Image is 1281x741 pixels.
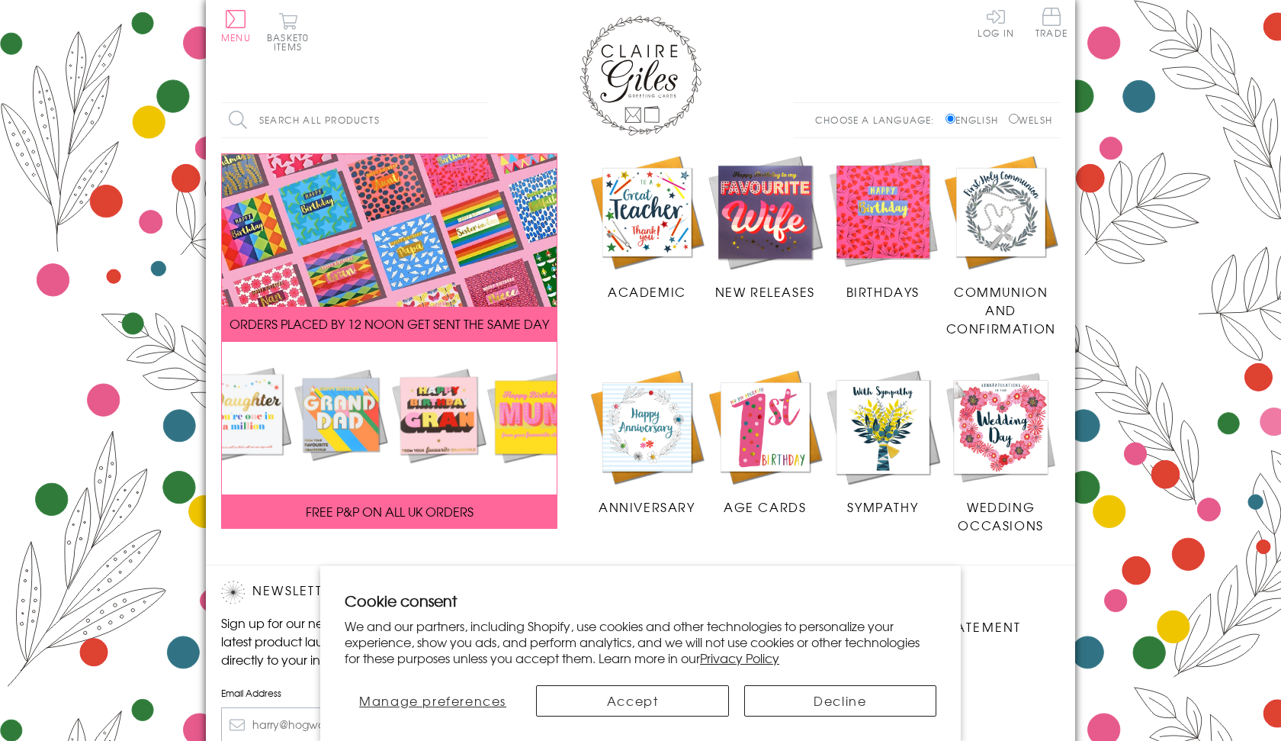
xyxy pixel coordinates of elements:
h2: Cookie consent [345,590,936,611]
span: Age Cards [724,498,806,516]
span: Birthdays [846,282,920,301]
a: Trade [1035,8,1067,40]
a: Age Cards [706,368,824,516]
button: Decline [744,685,936,717]
a: New Releases [706,153,824,301]
img: Claire Giles Greetings Cards [579,15,701,136]
h2: Newsletter [221,581,480,604]
button: Manage preferences [345,685,521,717]
label: Email Address [221,686,480,700]
span: Wedding Occasions [958,498,1043,534]
button: Accept [536,685,728,717]
a: Log In [978,8,1014,37]
label: Welsh [1009,113,1052,127]
span: Academic [608,282,686,301]
a: Academic [588,153,706,301]
input: English [945,114,955,124]
span: Anniversary [599,498,695,516]
span: Communion and Confirmation [946,282,1056,337]
span: FREE P&P ON ALL UK ORDERS [306,502,474,520]
span: New Releases [715,282,815,301]
a: Anniversary [588,368,706,516]
p: Sign up for our newsletter to receive the latest product launches, news and offers directly to yo... [221,614,480,669]
p: We and our partners, including Shopify, use cookies and other technologies to personalize your ex... [345,618,936,665]
p: Choose a language: [815,113,942,127]
a: Wedding Occasions [942,368,1060,534]
a: Birthdays [824,153,942,301]
input: Welsh [1009,114,1019,124]
span: ORDERS PLACED BY 12 NOON GET SENT THE SAME DAY [230,314,549,333]
span: Menu [221,31,251,44]
input: Search [473,103,488,137]
input: Search all products [221,103,488,137]
button: Menu [221,10,251,42]
button: Basket0 items [267,12,309,51]
span: Trade [1035,8,1067,37]
span: Manage preferences [359,691,506,710]
a: Communion and Confirmation [942,153,1060,338]
label: English [945,113,1006,127]
a: Sympathy [824,368,942,516]
span: 0 items [274,31,309,53]
span: Sympathy [847,498,918,516]
a: Privacy Policy [700,649,779,667]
